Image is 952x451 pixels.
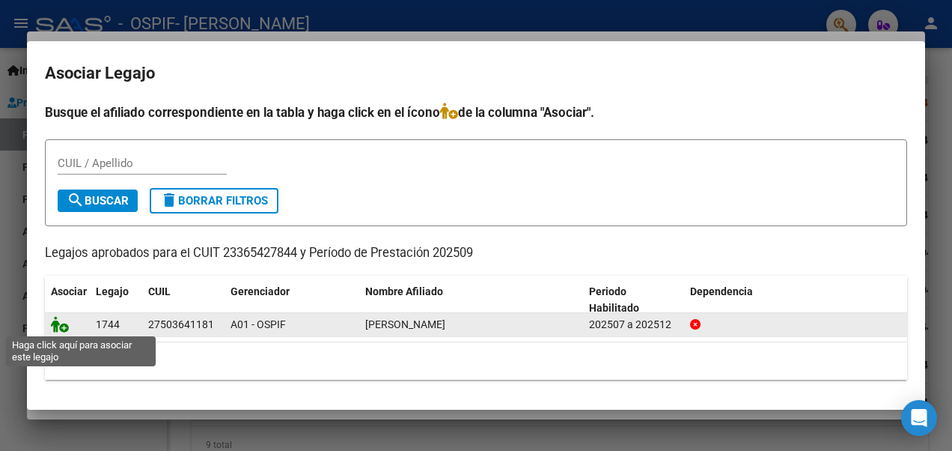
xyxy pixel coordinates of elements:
[45,103,907,122] h4: Busque el afiliado correspondiente en la tabla y haga click en el ícono de la columna "Asociar".
[589,285,639,315] span: Periodo Habilitado
[231,285,290,297] span: Gerenciador
[150,188,278,214] button: Borrar Filtros
[589,316,678,333] div: 202507 a 202512
[45,342,907,380] div: 1 registros
[67,194,129,208] span: Buscar
[690,285,753,297] span: Dependencia
[160,191,178,209] mat-icon: delete
[58,190,138,212] button: Buscar
[90,276,142,325] datatable-header-cell: Legajo
[142,276,225,325] datatable-header-cell: CUIL
[231,318,286,330] span: A01 - OSPIF
[148,316,214,333] div: 27503641181
[67,191,85,209] mat-icon: search
[684,276,908,325] datatable-header-cell: Dependencia
[583,276,684,325] datatable-header-cell: Periodo Habilitado
[45,276,90,325] datatable-header-cell: Asociar
[96,285,129,297] span: Legajo
[96,318,120,330] span: 1744
[225,276,359,325] datatable-header-cell: Gerenciador
[51,285,87,297] span: Asociar
[359,276,583,325] datatable-header-cell: Nombre Afiliado
[365,285,443,297] span: Nombre Afiliado
[365,318,445,330] span: Luna Dafne Solange
[160,194,268,208] span: Borrar Filtros
[901,400,937,436] div: Open Intercom Messenger
[45,59,907,88] h2: Asociar Legajo
[148,285,171,297] span: CUIL
[45,244,907,263] p: Legajos aprobados para el CUIT 23365427844 y Período de Prestación 202509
